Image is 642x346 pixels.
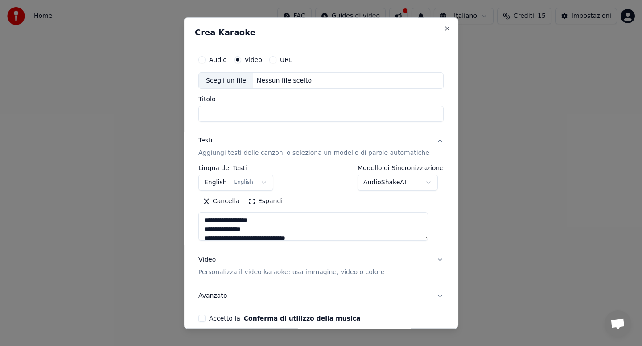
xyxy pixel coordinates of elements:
[198,137,212,146] div: Testi
[198,165,273,171] label: Lingua dei Testi
[209,57,227,63] label: Audio
[198,256,384,277] div: Video
[244,195,287,209] button: Espandi
[280,57,292,63] label: URL
[358,165,444,171] label: Modello di Sincronizzazione
[198,129,444,165] button: TestiAggiungi testi delle canzoni o seleziona un modello di parole automatiche
[199,73,253,89] div: Scegli un file
[245,57,262,63] label: Video
[198,149,429,158] p: Aggiungi testi delle canzoni o seleziona un modello di parole automatiche
[198,195,244,209] button: Cancella
[198,249,444,284] button: VideoPersonalizza il video karaoke: usa immagine, video o colore
[244,316,361,322] button: Accetto la
[198,96,444,103] label: Titolo
[209,316,360,322] label: Accetto la
[198,285,444,308] button: Avanzato
[195,29,447,37] h2: Crea Karaoke
[253,76,315,85] div: Nessun file scelto
[198,165,444,248] div: TestiAggiungi testi delle canzoni o seleziona un modello di parole automatiche
[198,268,384,277] p: Personalizza il video karaoke: usa immagine, video o colore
